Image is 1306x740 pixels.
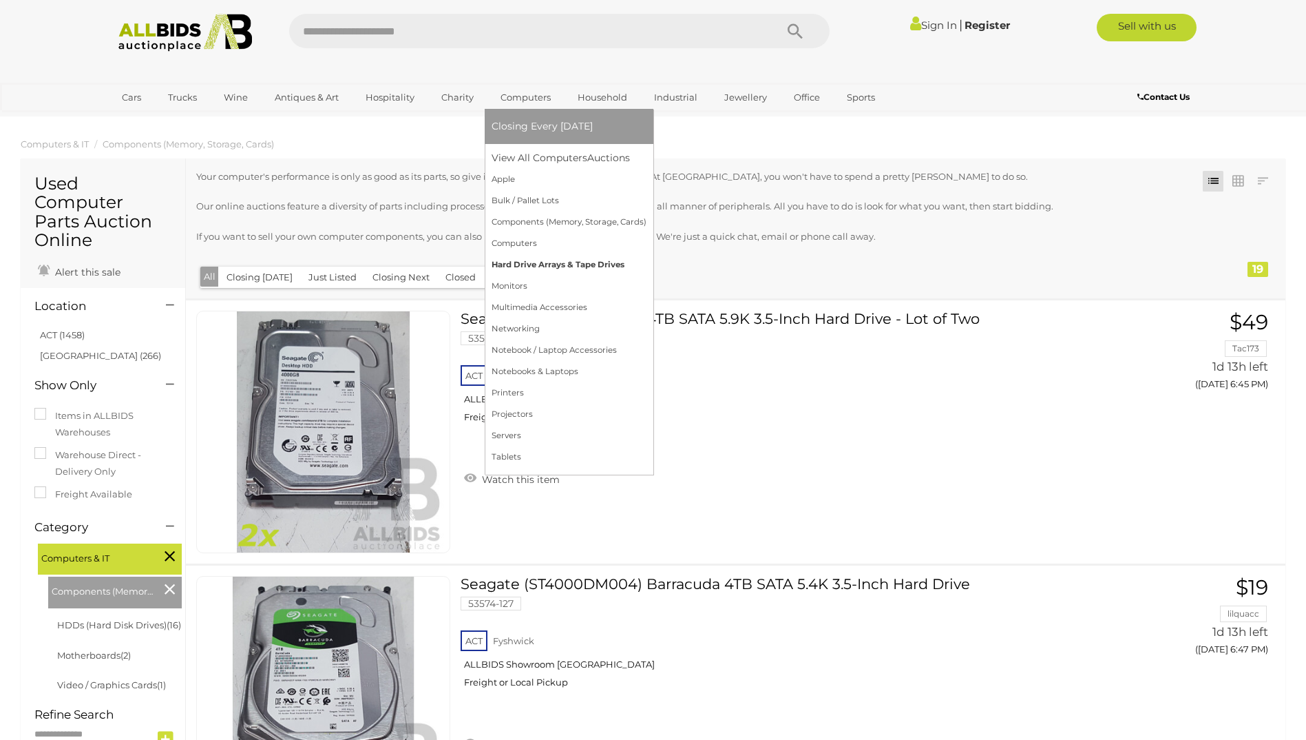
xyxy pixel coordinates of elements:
p: Our online auctions feature a diversity of parts including processors, graphics cards, motherboar... [196,198,1175,214]
a: Hospitality [357,86,423,109]
a: Seagate (ST4000DM000) 4TB SATA 5.9K 3.5-Inch Hard Drive - Lot of Two 53574-120 ACT Fyshwick ALLBI... [471,311,1092,433]
span: Components (Memory, Storage, Cards) [52,580,155,599]
a: Charity [432,86,483,109]
a: Household [569,86,636,109]
a: Trucks [159,86,206,109]
a: Alert this sale [34,260,124,281]
a: Seagate (ST4000DM004) Barracuda 4TB SATA 5.4K 3.5-Inch Hard Drive 53574-127 ACT Fyshwick ALLBIDS ... [471,576,1092,699]
a: Register [965,19,1010,32]
a: HDDs (Hard Disk Drives)(16) [57,619,181,630]
button: All [200,267,219,287]
span: | [959,17,962,32]
a: Sign In [910,19,957,32]
button: Just Listed [300,267,365,288]
span: $19 [1236,575,1268,600]
a: Sports [838,86,884,109]
button: Closing Next [364,267,438,288]
p: If you want to sell your own computer components, you can also use ALLBIDS to maximise your retur... [196,229,1175,245]
img: 53574-120a.jpg [203,311,444,553]
span: $49 [1230,309,1268,335]
a: Computers & IT [21,138,89,150]
h4: Category [34,521,145,534]
h4: Show Only [34,379,145,392]
label: Freight Available [34,486,132,502]
a: Video / Graphics Cards(1) [57,679,166,690]
span: Computers & IT [41,547,145,566]
a: [GEOGRAPHIC_DATA] [113,109,229,132]
a: Wine [215,86,257,109]
a: $49 Tac173 1d 13h left ([DATE] 6:45 PM) [1113,311,1272,397]
a: Contact Us [1137,90,1193,105]
a: Computers [492,86,560,109]
a: ACT (1458) [40,329,85,340]
button: Search [761,14,830,48]
b: Contact Us [1137,92,1190,102]
label: Items in ALLBIDS Warehouses [34,408,171,440]
a: Sell with us [1097,14,1197,41]
a: [GEOGRAPHIC_DATA] (266) [40,350,161,361]
img: Allbids.com.au [111,14,260,52]
span: Watch this item [478,473,560,486]
h4: Location [34,300,145,313]
a: Antiques & Art [266,86,348,109]
a: $19 lilquacc 1d 13h left ([DATE] 6:47 PM) [1113,576,1272,662]
button: Closing [DATE] [218,267,301,288]
a: Industrial [645,86,706,109]
label: Warehouse Direct - Delivery Only [34,447,171,480]
a: Cars [113,86,150,109]
button: Closed [437,267,484,288]
a: Motherboards(2) [57,650,131,661]
span: (16) [167,619,181,630]
a: Office [785,86,829,109]
a: Jewellery [715,86,776,109]
a: Components (Memory, Storage, Cards) [103,138,274,150]
span: (1) [157,679,166,690]
button: Featured [483,267,541,288]
span: (2) [120,650,131,661]
a: Watch this item [461,468,563,489]
h4: Refine Search [34,708,182,721]
div: 19 [1247,262,1268,277]
h1: Used Computer Parts Auction Online [34,174,171,250]
p: Your computer's performance is only as good as its parts, so give it a boost with the right compo... [196,169,1175,185]
span: Alert this sale [52,266,120,278]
